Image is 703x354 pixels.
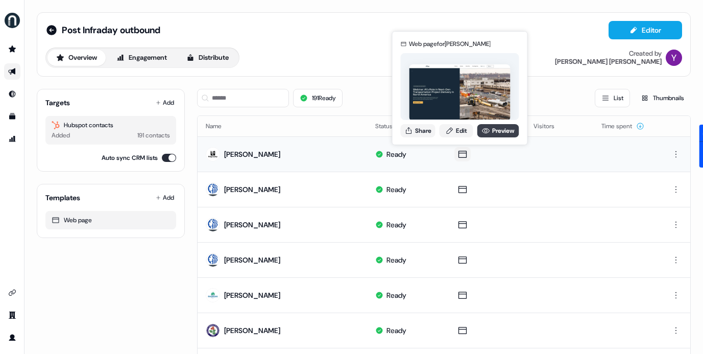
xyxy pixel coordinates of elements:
[52,215,170,225] div: Web page
[386,255,406,265] div: Ready
[206,117,234,135] button: Name
[224,149,280,159] div: [PERSON_NAME]
[52,120,170,130] div: Hubspot contacts
[154,191,176,205] button: Add
[102,153,158,163] label: Auto sync CRM lists
[293,89,343,107] button: 191Ready
[609,21,682,39] button: Editor
[4,307,20,323] a: Go to team
[386,290,406,300] div: Ready
[409,64,511,121] img: asset preview
[108,50,176,66] button: Engagement
[62,24,160,36] span: Post Infraday outbound
[477,124,519,137] a: Preview
[4,108,20,125] a: Go to templates
[224,325,280,336] div: [PERSON_NAME]
[4,86,20,102] a: Go to Inbound
[224,255,280,265] div: [PERSON_NAME]
[178,50,237,66] button: Distribute
[601,117,644,135] button: Time spent
[595,89,630,107] button: List
[409,39,491,49] div: Web page for [PERSON_NAME]
[375,117,405,135] button: Status
[440,124,473,137] a: Edit
[401,124,435,137] button: Share
[4,41,20,57] a: Go to prospects
[224,184,280,195] div: [PERSON_NAME]
[629,50,662,58] div: Created by
[666,50,682,66] img: Yuriy
[45,193,80,203] div: Templates
[609,26,682,37] a: Editor
[45,98,70,108] div: Targets
[386,220,406,230] div: Ready
[224,220,280,230] div: [PERSON_NAME]
[386,149,406,159] div: Ready
[4,131,20,147] a: Go to attribution
[137,130,170,140] div: 191 contacts
[154,96,176,110] button: Add
[386,325,406,336] div: Ready
[4,63,20,80] a: Go to outbound experience
[4,329,20,346] a: Go to profile
[4,285,20,301] a: Go to integrations
[386,184,406,195] div: Ready
[555,58,662,66] div: [PERSON_NAME] [PERSON_NAME]
[47,50,106,66] button: Overview
[224,290,280,300] div: [PERSON_NAME]
[634,89,691,107] button: Thumbnails
[534,117,567,135] button: Visitors
[52,130,70,140] div: Added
